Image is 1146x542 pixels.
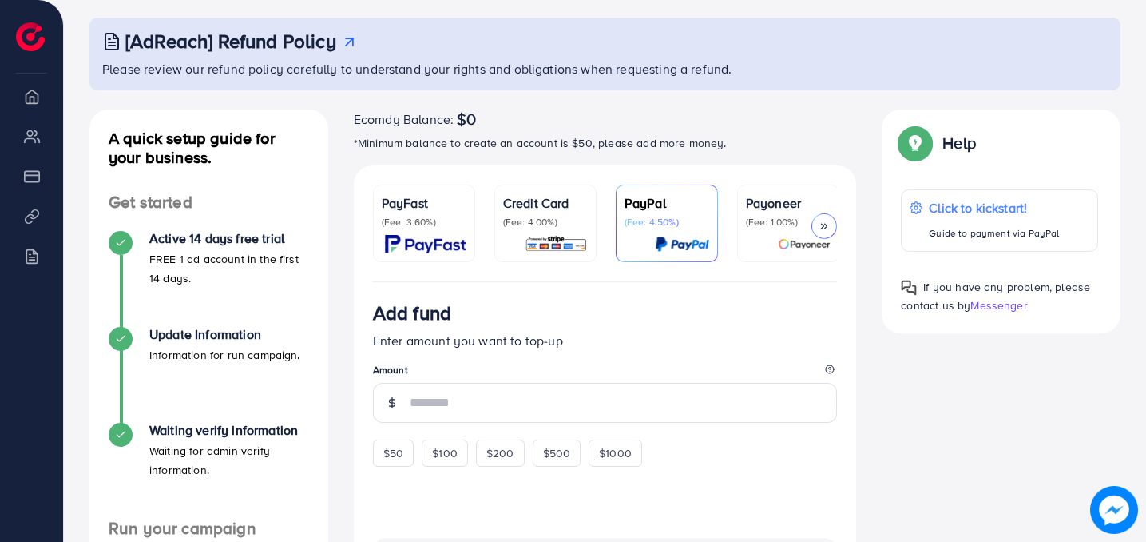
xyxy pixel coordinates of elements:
[655,235,709,253] img: card
[929,198,1059,217] p: Click to kickstart!
[901,280,917,296] img: Popup guide
[149,327,300,342] h4: Update Information
[383,445,403,461] span: $50
[929,224,1059,243] p: Guide to payment via PayPal
[16,22,45,51] img: logo
[354,110,454,129] span: Ecomdy Balance:
[89,423,328,519] li: Waiting verify information
[373,363,838,383] legend: Amount
[457,110,476,129] span: $0
[125,30,336,53] h3: [AdReach] Refund Policy
[149,345,300,365] p: Information for run campaign.
[778,235,831,253] img: card
[354,134,857,153] p: *Minimum balance to create an account is $50, please add more money.
[373,331,838,350] p: Enter amount you want to top-up
[382,216,466,229] p: (Fee: 3.60%)
[942,134,976,153] p: Help
[385,235,466,253] img: card
[149,249,309,288] p: FREE 1 ad account in the first 14 days.
[525,235,588,253] img: card
[746,193,831,213] p: Payoneer
[89,519,328,539] h4: Run your campaign
[625,193,709,213] p: PayPal
[89,193,328,213] h4: Get started
[149,441,309,480] p: Waiting for admin verify information.
[89,231,328,327] li: Active 14 days free trial
[901,279,1090,313] span: If you have any problem, please contact us by
[625,216,709,229] p: (Fee: 4.50%)
[486,445,514,461] span: $200
[503,193,588,213] p: Credit Card
[432,445,458,461] span: $100
[1090,486,1138,534] img: image
[373,301,451,325] h3: Add fund
[599,445,632,461] span: $1000
[543,445,571,461] span: $500
[102,59,1111,78] p: Please review our refund policy carefully to understand your rights and obligations when requesti...
[382,193,466,213] p: PayFast
[149,231,309,246] h4: Active 14 days free trial
[149,423,309,438] h4: Waiting verify information
[89,129,328,167] h4: A quick setup guide for your business.
[746,216,831,229] p: (Fee: 1.00%)
[970,297,1027,313] span: Messenger
[89,327,328,423] li: Update Information
[503,216,588,229] p: (Fee: 4.00%)
[901,129,930,157] img: Popup guide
